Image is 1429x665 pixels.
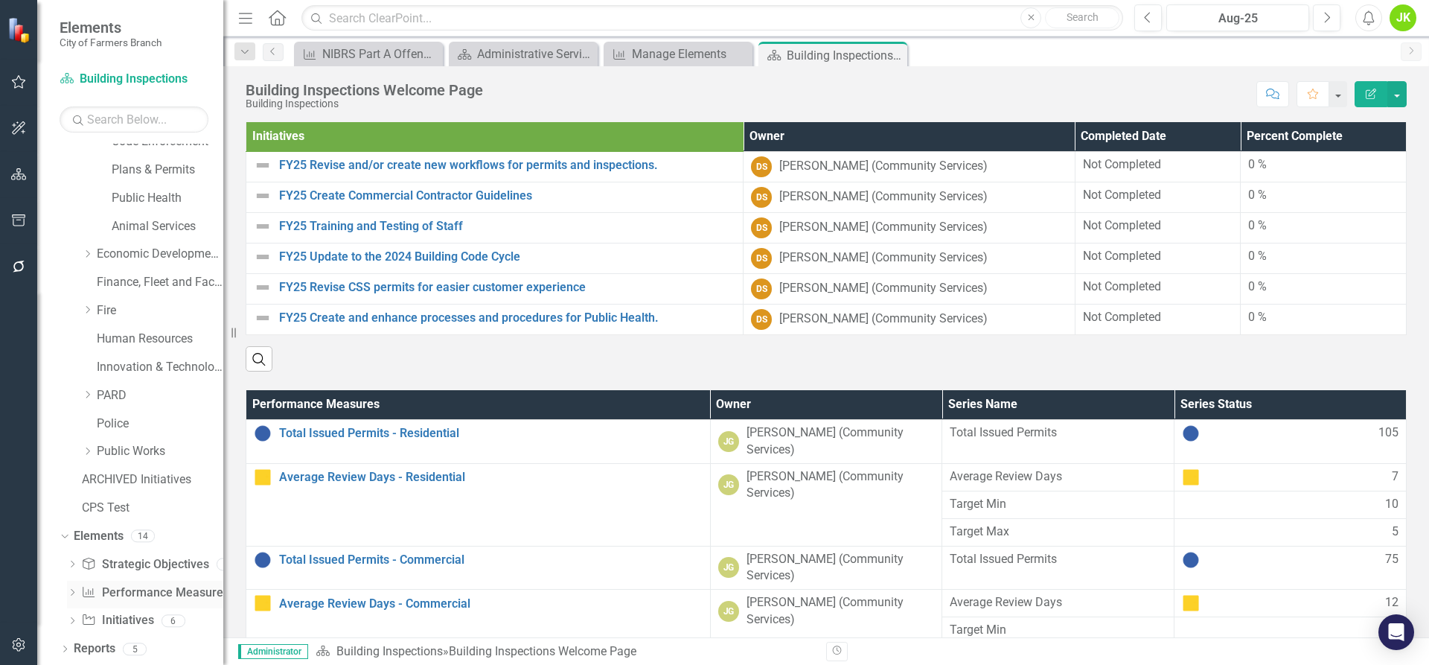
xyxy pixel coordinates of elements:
[477,45,594,63] div: Administrative Services & Communications Welcome Page
[246,546,711,590] td: Double-Click to Edit Right Click for Context Menu
[74,640,115,658] a: Reports
[710,463,942,546] td: Double-Click to Edit
[97,274,223,291] a: Finance, Fleet and Facilities
[298,45,439,63] a: NIBRS Part A Offenses Per 1,000 Residents
[942,617,1174,645] td: Double-Click to Edit
[942,590,1174,617] td: Double-Click to Edit
[1385,594,1398,612] span: 12
[81,612,153,629] a: Initiatives
[950,496,1166,513] span: Target Min
[1241,273,1407,304] td: Double-Click to Edit
[246,304,744,334] td: Double-Click to Edit Right Click for Context Menu
[1241,182,1407,212] td: Double-Click to Edit
[1083,187,1233,204] div: Not Completed
[787,46,904,65] div: Building Inspections Welcome Page
[1174,546,1407,590] td: Double-Click to Edit
[217,558,240,570] div: 0
[1075,304,1241,334] td: Double-Click to Edit
[744,151,1075,182] td: Double-Click to Edit
[942,546,1174,590] td: Double-Click to Edit
[322,45,439,63] div: NIBRS Part A Offenses Per 1,000 Residents
[779,280,988,297] div: [PERSON_NAME] (Community Services)
[779,249,988,267] div: [PERSON_NAME] (Community Services)
[1083,309,1233,326] div: Not Completed
[751,248,772,269] div: DS
[238,644,308,659] span: Administrator
[1174,419,1407,463] td: Double-Click to Edit
[1174,463,1407,491] td: Double-Click to Edit
[1248,248,1398,265] div: 0 %
[718,474,739,495] div: JG
[81,585,228,602] a: Performance Measures
[1182,468,1200,486] img: Caution
[279,597,703,611] a: Average Review Days - Commercial
[7,16,34,43] img: ClearPoint Strategy
[112,162,223,179] a: Plans & Permits
[246,419,711,463] td: Double-Click to Edit Right Click for Context Menu
[453,45,594,63] a: Administrative Services & Communications Welcome Page
[254,279,272,296] img: Not Defined
[1378,424,1398,442] span: 105
[74,528,124,545] a: Elements
[1182,594,1200,612] img: Caution
[112,190,223,207] a: Public Health
[751,217,772,238] div: DS
[279,553,703,567] a: Total Issued Permits - Commercial
[112,218,223,235] a: Animal Services
[1241,304,1407,334] td: Double-Click to Edit
[246,98,483,109] div: Building Inspections
[246,243,744,273] td: Double-Click to Edit Right Click for Context Menu
[779,311,988,328] div: [PERSON_NAME] (Community Services)
[60,106,208,133] input: Search Below...
[97,443,223,460] a: Public Works
[336,644,443,658] a: Building Inspections
[279,281,735,294] a: FY25 Revise CSS permits for easier customer experience
[60,19,162,36] span: Elements
[246,463,711,546] td: Double-Click to Edit Right Click for Context Menu
[82,500,223,517] a: CPS Test
[1083,156,1233,174] div: Not Completed
[254,424,272,442] img: No Information
[744,212,1075,243] td: Double-Click to Edit
[60,36,162,48] small: City of Farmers Branch
[1171,10,1304,28] div: Aug-25
[279,250,735,264] a: FY25 Update to the 2024 Building Code Cycle
[246,82,483,98] div: Building Inspections Welcome Page
[1378,614,1414,650] div: Open Intercom Messenger
[751,156,772,177] div: DS
[131,530,155,543] div: 14
[942,463,1174,491] td: Double-Click to Edit
[718,431,739,452] div: JG
[1083,217,1233,235] div: Not Completed
[254,248,272,266] img: Not Defined
[162,614,185,627] div: 6
[710,419,942,463] td: Double-Click to Edit
[718,601,739,622] div: JG
[1385,496,1398,513] span: 10
[1241,212,1407,243] td: Double-Click to Edit
[1385,551,1398,569] span: 75
[279,159,735,172] a: FY25 Revise and/or create new workflows for permits and inspections.
[1067,11,1099,23] span: Search
[950,468,1166,486] span: Average Review Days
[279,427,703,440] a: Total Issued Permits - Residential
[710,546,942,590] td: Double-Click to Edit
[1075,151,1241,182] td: Double-Click to Edit
[747,594,935,629] div: [PERSON_NAME] (Community Services)
[279,471,703,484] a: Average Review Days - Residential
[97,302,223,319] a: Fire
[1248,309,1398,326] div: 0 %
[316,643,815,661] div: »
[97,331,223,348] a: Human Resources
[246,182,744,212] td: Double-Click to Edit Right Click for Context Menu
[942,419,1174,463] td: Double-Click to Edit
[1241,151,1407,182] td: Double-Click to Edit
[751,309,772,330] div: DS
[747,424,935,459] div: [PERSON_NAME] (Community Services)
[1248,217,1398,235] div: 0 %
[779,158,988,175] div: [PERSON_NAME] (Community Services)
[449,644,636,658] div: Building Inspections Welcome Page
[97,387,223,404] a: PARD
[279,311,735,325] a: FY25 Create and enhance processes and procedures for Public Health.
[747,468,935,503] div: [PERSON_NAME] (Community Services)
